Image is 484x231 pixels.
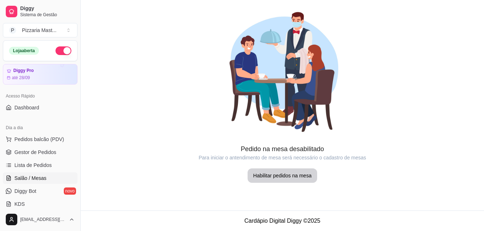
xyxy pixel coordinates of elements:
a: Lista de Pedidos [3,159,77,171]
a: Dashboard [3,102,77,113]
span: Diggy Bot [14,187,36,195]
button: Pedidos balcão (PDV) [3,133,77,145]
div: Pizzaria Mast ... [22,27,57,34]
button: [EMAIL_ADDRESS][DOMAIN_NAME] [3,211,77,228]
article: Para iniciar o antendimento de mesa será necessário o cadastro de mesas [81,154,484,161]
span: [EMAIL_ADDRESS][DOMAIN_NAME] [20,217,66,222]
span: Lista de Pedidos [14,162,52,169]
span: Diggy [20,5,75,12]
article: Pedido na mesa desabilitado [81,144,484,154]
span: KDS [14,200,25,208]
div: Acesso Rápido [3,90,77,102]
span: Gestor de Pedidos [14,149,56,156]
div: Loja aberta [9,47,39,55]
span: Dashboard [14,104,39,111]
a: Diggy Proaté 28/09 [3,64,77,85]
a: KDS [3,198,77,210]
span: Pedidos balcão (PDV) [14,136,64,143]
div: Dia a dia [3,122,77,133]
article: até 28/09 [12,75,30,81]
a: DiggySistema de Gestão [3,3,77,20]
a: Salão / Mesas [3,172,77,184]
span: P [9,27,16,34]
a: Diggy Botnovo [3,185,77,197]
article: Diggy Pro [13,68,34,73]
button: Select a team [3,23,77,37]
a: Gestor de Pedidos [3,146,77,158]
button: Alterar Status [55,46,71,55]
span: Salão / Mesas [14,175,46,182]
footer: Cardápio Digital Diggy © 2025 [81,210,484,231]
span: Sistema de Gestão [20,12,75,18]
button: Habilitar pedidos na mesa [248,168,318,183]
